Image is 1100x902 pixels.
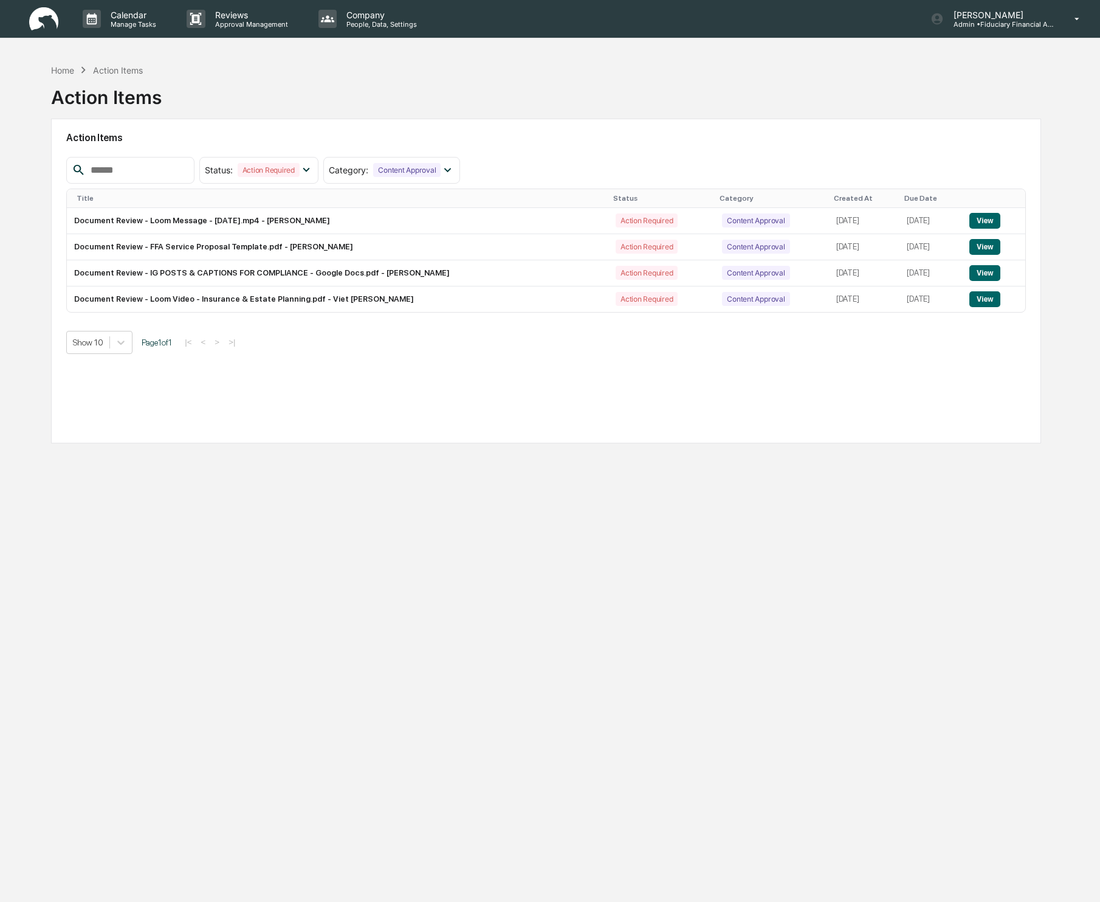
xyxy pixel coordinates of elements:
div: Action Items [93,65,143,75]
td: Document Review - FFA Service Proposal Template.pdf - [PERSON_NAME] [67,234,608,260]
div: Status [613,194,710,203]
a: View [969,294,1000,304]
button: View [969,239,1000,255]
div: Due Date [904,194,957,203]
td: Document Review - Loom Video - Insurance & Estate Planning.pdf - Viet [PERSON_NAME] [67,286,608,312]
img: logo [29,7,58,31]
button: |< [181,337,195,347]
p: People, Data, Settings [337,20,423,29]
td: [DATE] [829,208,900,234]
td: [DATE] [899,286,962,312]
button: >| [225,337,239,347]
div: Action Required [616,292,678,306]
div: Action Required [616,213,678,227]
h2: Action Items [66,132,1026,144]
td: Document Review - Loom Message - [DATE].mp4 - [PERSON_NAME] [67,208,608,234]
td: [DATE] [829,234,900,260]
div: Home [51,65,74,75]
p: Approval Management [205,20,294,29]
div: Content Approval [722,240,789,254]
div: Content Approval [373,163,441,177]
button: View [969,265,1000,281]
td: [DATE] [829,260,900,286]
p: Admin • Fiduciary Financial Advisors [944,20,1057,29]
span: Page 1 of 1 [142,338,172,347]
div: Action Required [238,163,300,177]
div: Content Approval [722,266,789,280]
div: Category [720,194,824,203]
td: [DATE] [899,260,962,286]
iframe: Open customer support [1061,862,1094,895]
td: Document Review - IG POSTS & CAPTIONS FOR COMPLIANCE - Google Docs.pdf - [PERSON_NAME] [67,260,608,286]
div: Action Items [51,77,162,108]
div: Action Required [616,266,678,280]
p: Company [337,10,423,20]
div: Action Required [616,240,678,254]
td: [DATE] [829,286,900,312]
p: Reviews [205,10,294,20]
div: Title [77,194,603,203]
button: View [969,213,1000,229]
p: Manage Tasks [101,20,162,29]
a: View [969,216,1000,225]
a: View [969,242,1000,251]
p: [PERSON_NAME] [944,10,1057,20]
td: [DATE] [899,234,962,260]
button: > [211,337,223,347]
div: Created At [834,194,895,203]
span: Category : [329,165,368,175]
button: View [969,291,1000,307]
p: Calendar [101,10,162,20]
div: Content Approval [722,213,789,227]
a: View [969,268,1000,277]
div: Content Approval [722,292,789,306]
td: [DATE] [899,208,962,234]
span: Status : [205,165,233,175]
button: < [198,337,210,347]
